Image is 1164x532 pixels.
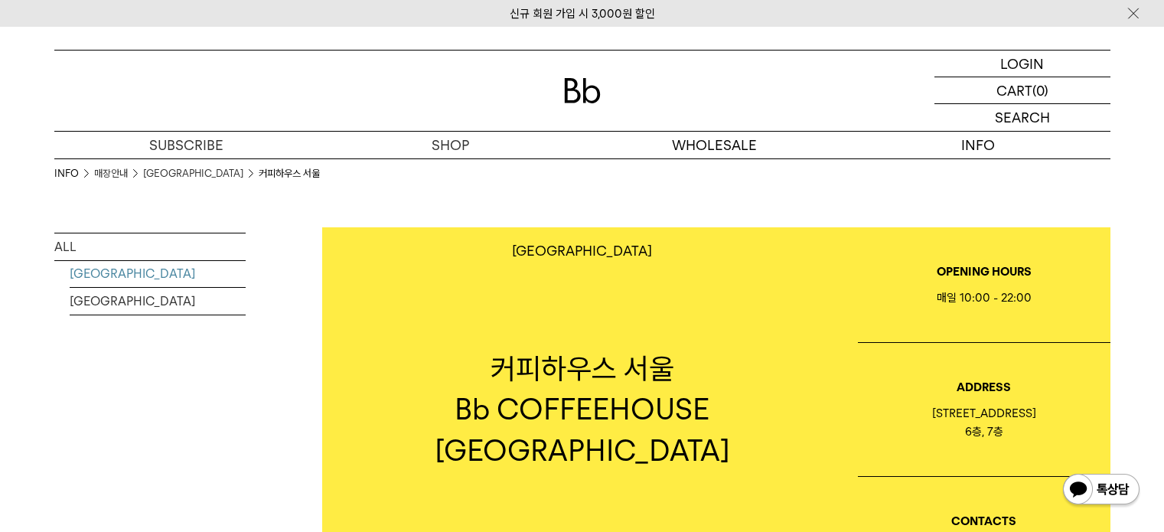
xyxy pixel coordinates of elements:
[259,166,320,181] li: 커피하우스 서울
[318,132,582,158] a: SHOP
[996,77,1032,103] p: CART
[858,289,1110,307] div: 매일 10:00 - 22:00
[582,132,846,158] p: WHOLESALE
[934,77,1110,104] a: CART (0)
[54,166,94,181] li: INFO
[846,132,1110,158] p: INFO
[934,51,1110,77] a: LOGIN
[1061,472,1141,509] img: 카카오톡 채널 1:1 채팅 버튼
[54,233,246,260] a: ALL
[995,104,1050,131] p: SEARCH
[512,243,652,259] p: [GEOGRAPHIC_DATA]
[322,389,843,470] p: Bb COFFEEHOUSE [GEOGRAPHIC_DATA]
[858,263,1110,281] p: OPENING HOURS
[1000,51,1044,77] p: LOGIN
[54,132,318,158] a: SUBSCRIBE
[70,288,246,315] a: [GEOGRAPHIC_DATA]
[858,512,1110,530] p: CONTACTS
[70,260,246,287] a: [GEOGRAPHIC_DATA]
[94,166,128,181] a: 매장안내
[858,404,1110,441] div: [STREET_ADDRESS] 6층, 7층
[858,378,1110,397] p: ADDRESS
[510,7,655,21] a: 신규 회원 가입 시 3,000원 할인
[1032,77,1048,103] p: (0)
[564,78,601,103] img: 로고
[322,348,843,389] p: 커피하우스 서울
[143,166,243,181] a: [GEOGRAPHIC_DATA]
